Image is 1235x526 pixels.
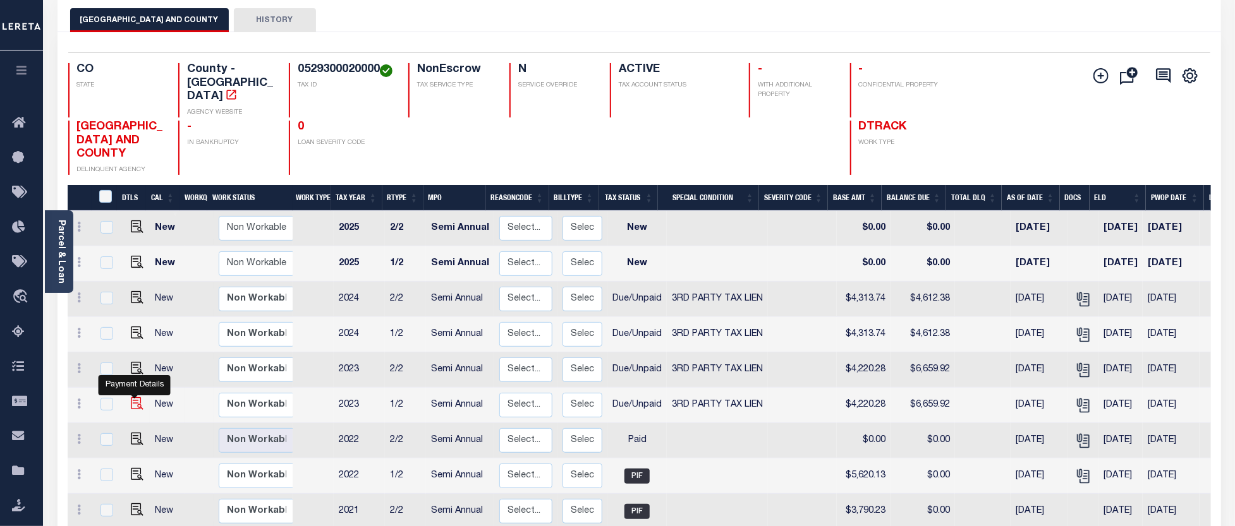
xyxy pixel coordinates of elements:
p: IN BANKRUPTCY [187,138,274,148]
span: - [758,64,762,75]
td: $4,313.74 [837,317,891,352]
span: 3RD PARTY TAX LIEN [672,330,763,338]
td: $6,659.92 [891,352,955,388]
td: New [150,388,185,423]
th: Work Status [207,185,293,211]
td: $5,620.13 [837,458,891,494]
td: 2022 [334,458,385,494]
td: Due/Unpaid [607,352,667,388]
th: ELD: activate to sort column ascending [1090,185,1147,211]
td: [DATE] [1143,458,1200,494]
span: 0 [298,121,304,133]
span: 3RD PARTY TAX LIEN [672,365,763,374]
th: Tax Year: activate to sort column ascending [331,185,382,211]
th: &nbsp; [92,185,118,211]
td: [DATE] [1098,352,1143,388]
td: [DATE] [1011,458,1068,494]
td: 2/2 [385,423,426,458]
td: [DATE] [1011,423,1068,458]
td: 2/2 [385,282,426,317]
th: WorkQ [179,185,207,211]
td: New [607,211,667,246]
th: RType: activate to sort column ascending [382,185,423,211]
td: [DATE] [1098,423,1143,458]
p: TAX ID [298,81,394,90]
td: 2/2 [385,352,426,388]
span: 3RD PARTY TAX LIEN [672,294,763,303]
td: [DATE] [1098,317,1143,352]
td: New [607,246,667,282]
td: $4,220.28 [837,388,891,423]
td: Due/Unpaid [607,388,667,423]
p: CONFIDENTIAL PROPERTY [859,81,946,90]
th: Balance Due: activate to sort column ascending [882,185,946,211]
td: [DATE] [1098,246,1143,282]
th: As of Date: activate to sort column ascending [1002,185,1060,211]
span: - [859,64,863,75]
td: $4,313.74 [837,282,891,317]
span: [GEOGRAPHIC_DATA] AND COUNTY [77,121,163,160]
th: Special Condition: activate to sort column ascending [658,185,759,211]
td: 1/2 [385,388,426,423]
td: [DATE] [1143,246,1200,282]
td: Semi Annual [426,317,494,352]
td: [DATE] [1011,282,1068,317]
td: [DATE] [1098,282,1143,317]
td: New [150,282,185,317]
th: &nbsp;&nbsp;&nbsp;&nbsp;&nbsp;&nbsp;&nbsp;&nbsp;&nbsp;&nbsp; [68,185,92,211]
td: [DATE] [1143,423,1200,458]
td: Paid [607,423,667,458]
th: LD: activate to sort column ascending [1204,185,1234,211]
button: [GEOGRAPHIC_DATA] AND COUNTY [70,8,229,32]
td: $0.00 [891,211,955,246]
td: New [150,317,185,352]
td: [DATE] [1011,246,1068,282]
th: ReasonCode: activate to sort column ascending [486,185,549,211]
td: 2/2 [385,211,426,246]
th: Severity Code: activate to sort column ascending [759,185,828,211]
td: New [150,352,185,388]
td: Semi Annual [426,211,494,246]
div: Payment Details [99,375,171,395]
td: Semi Annual [426,246,494,282]
td: 1/2 [385,458,426,494]
td: New [150,211,185,246]
td: Semi Annual [426,388,494,423]
p: TAX ACCOUNT STATUS [619,81,734,90]
span: PIF [624,504,650,519]
td: $0.00 [837,423,891,458]
th: Base Amt: activate to sort column ascending [828,185,882,211]
th: BillType: activate to sort column ascending [549,185,599,211]
td: New [150,458,185,494]
p: LOAN SEVERITY CODE [298,138,394,148]
td: 2023 [334,352,385,388]
td: [DATE] [1011,388,1068,423]
td: [DATE] [1143,388,1200,423]
td: [DATE] [1011,352,1068,388]
i: travel_explore [12,289,32,306]
h4: 0529300020000 [298,63,394,77]
td: 2025 [334,246,385,282]
td: 2024 [334,317,385,352]
td: Due/Unpaid [607,317,667,352]
th: Total DLQ: activate to sort column ascending [946,185,1002,211]
h4: N [518,63,595,77]
p: TAX SERVICE TYPE [417,81,494,90]
td: $4,612.38 [891,317,955,352]
td: [DATE] [1143,282,1200,317]
td: 2023 [334,388,385,423]
td: [DATE] [1098,458,1143,494]
h4: ACTIVE [619,63,734,77]
td: $0.00 [891,458,955,494]
th: Work Type [291,185,331,211]
p: SERVICE OVERRIDE [518,81,595,90]
p: WITH ADDITIONAL PROPERTY [758,81,835,100]
th: DTLS [117,185,146,211]
td: [DATE] [1098,388,1143,423]
th: PWOP Date: activate to sort column ascending [1146,185,1204,211]
td: Due/Unpaid [607,282,667,317]
td: New [150,423,185,458]
span: PIF [624,469,650,484]
th: MPO [423,185,486,211]
p: DELINQUENT AGENCY [77,165,164,175]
